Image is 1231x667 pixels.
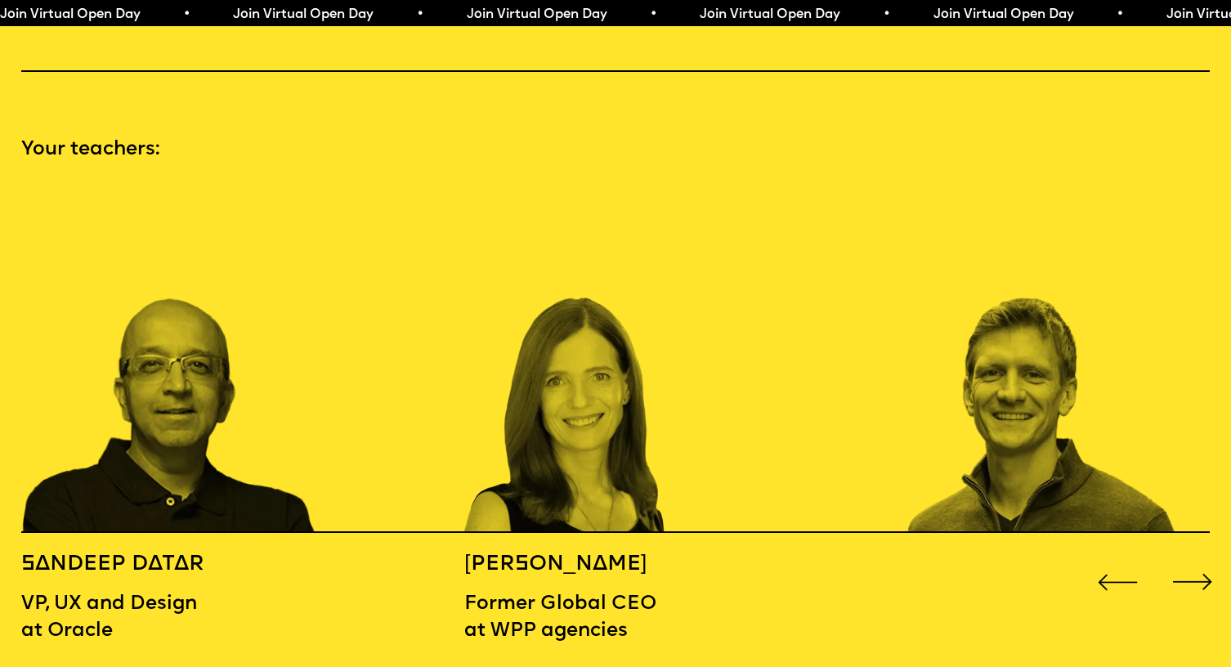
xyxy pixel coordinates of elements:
[1093,557,1142,607] div: Previous slide
[464,591,686,645] p: Former Global CEO at WPP agencies
[21,591,243,645] p: VP, UX and Design at Oracle
[1116,8,1123,21] span: •
[464,551,686,578] h5: [PERSON_NAME]
[649,8,656,21] span: •
[21,551,243,578] h5: Sandeep Datar
[21,137,1210,163] p: Your teachers:
[21,188,316,533] div: 11 / 16
[882,8,889,21] span: •
[415,8,423,21] span: •
[907,188,1202,533] div: 13 / 16
[464,188,759,533] div: 12 / 16
[1168,557,1217,607] div: Next slide
[182,8,190,21] span: •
